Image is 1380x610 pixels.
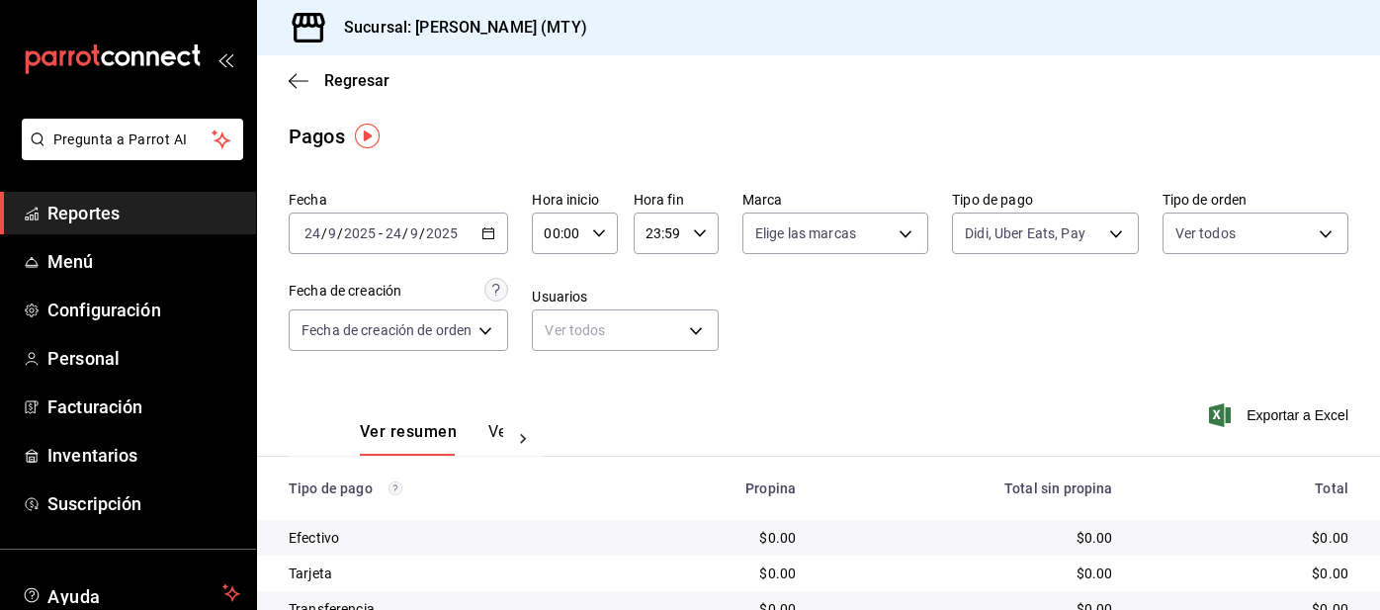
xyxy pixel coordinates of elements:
span: / [419,225,425,241]
span: Personal [47,345,240,372]
label: Fecha [289,193,508,207]
button: Ver resumen [360,422,457,456]
span: Menú [47,248,240,275]
span: / [402,225,408,241]
div: $0.00 [1145,564,1348,583]
label: Usuarios [532,290,718,304]
span: Elige las marcas [755,223,856,243]
div: Ver todos [532,309,718,351]
span: Configuración [47,297,240,323]
button: Ver pagos [488,422,562,456]
button: Regresar [289,71,389,90]
label: Hora inicio [532,193,617,207]
span: Ayuda [47,581,215,605]
div: $0.00 [827,564,1112,583]
input: -- [409,225,419,241]
div: Tipo de pago [289,480,606,496]
span: Inventarios [47,442,240,469]
button: open_drawer_menu [217,51,233,67]
a: Pregunta a Parrot AI [14,143,243,164]
span: Ver todos [1175,223,1236,243]
div: Total [1145,480,1348,496]
div: $0.00 [638,528,797,548]
span: Reportes [47,200,240,226]
label: Tipo de orden [1163,193,1348,207]
div: $0.00 [638,564,797,583]
span: - [379,225,383,241]
span: Regresar [324,71,389,90]
span: Pregunta a Parrot AI [53,130,213,150]
div: Pagos [289,122,345,151]
button: Exportar a Excel [1213,403,1348,427]
svg: Los pagos realizados con Pay y otras terminales son montos brutos. [388,481,402,495]
button: Pregunta a Parrot AI [22,119,243,160]
input: -- [327,225,337,241]
span: / [321,225,327,241]
img: Tooltip marker [355,124,380,148]
input: ---- [425,225,459,241]
span: Suscripción [47,490,240,517]
div: Efectivo [289,528,606,548]
div: Fecha de creación [289,281,401,302]
div: $0.00 [827,528,1112,548]
label: Tipo de pago [952,193,1138,207]
span: Facturación [47,393,240,420]
input: -- [303,225,321,241]
input: ---- [343,225,377,241]
span: / [337,225,343,241]
span: Didi, Uber Eats, Pay [965,223,1085,243]
div: Total sin propina [827,480,1112,496]
div: Tarjeta [289,564,606,583]
div: Propina [638,480,797,496]
label: Marca [742,193,928,207]
h3: Sucursal: [PERSON_NAME] (MTY) [328,16,587,40]
span: Fecha de creación de orden [302,320,472,340]
input: -- [385,225,402,241]
div: navigation tabs [360,422,503,456]
label: Hora fin [634,193,719,207]
div: $0.00 [1145,528,1348,548]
